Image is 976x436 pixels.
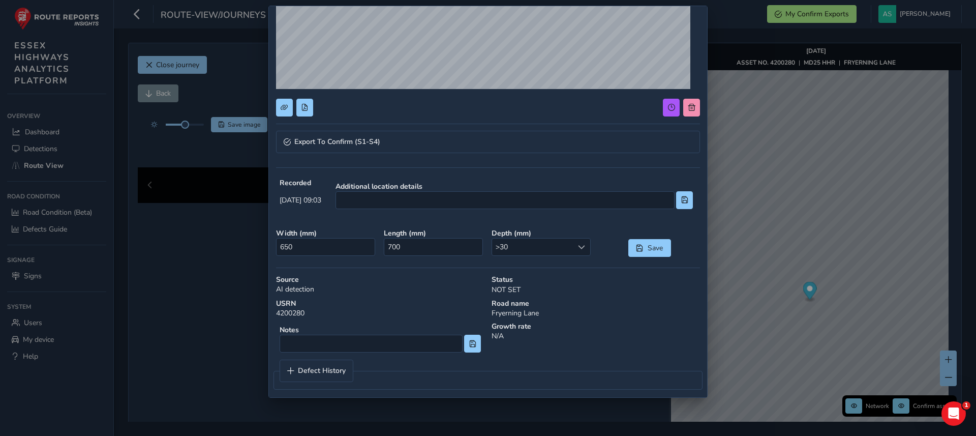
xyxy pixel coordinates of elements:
[941,401,966,426] iframe: Intercom live chat
[276,299,484,308] strong: USRN
[272,295,488,322] div: 4200280
[492,228,592,238] strong: Depth ( mm )
[488,318,704,360] div: N/A
[280,325,481,335] strong: Notes
[276,228,377,238] strong: Width ( mm )
[492,284,700,295] p: NOT SET
[492,322,700,331] strong: Growth rate
[488,295,704,322] div: Fryerning Lane
[492,275,700,284] strong: Status
[492,299,700,308] strong: Road name
[280,360,353,382] a: Defect History
[962,401,970,410] span: 1
[276,275,484,284] strong: Source
[335,182,693,191] strong: Additional location details
[272,271,488,299] div: AI detection
[384,228,484,238] strong: Length ( mm )
[298,367,346,374] span: Defect History
[280,178,321,188] strong: Recorded
[276,131,700,153] a: Expand
[280,195,321,205] span: [DATE] 09:03
[647,243,663,253] span: Save
[492,239,573,255] span: >30
[628,239,671,257] button: Save
[294,138,380,146] span: Export To Confirm (S1-S4)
